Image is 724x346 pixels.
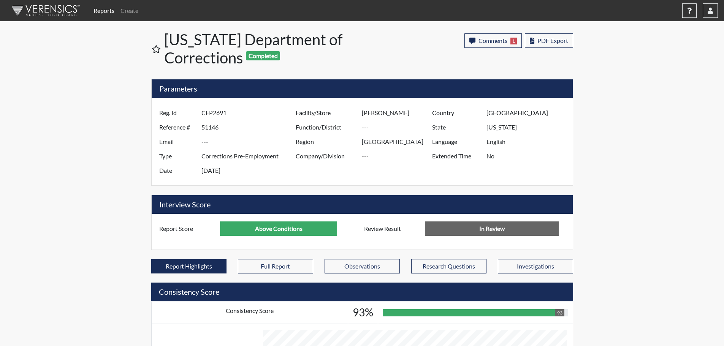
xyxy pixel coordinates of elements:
input: --- [486,120,570,134]
input: --- [201,163,298,178]
span: PDF Export [537,37,568,44]
input: --- [201,106,298,120]
label: Date [154,163,201,178]
label: Extended Time [426,149,486,163]
label: Language [426,134,486,149]
h1: [US_STATE] Department of Corrections [164,30,363,67]
a: Reports [90,3,117,18]
label: Company/Division [290,149,362,163]
button: Investigations [498,259,573,273]
button: PDF Export [525,33,573,48]
label: Region [290,134,362,149]
td: Consistency Score [151,302,348,324]
h5: Interview Score [152,195,573,214]
input: --- [201,134,298,149]
h5: Consistency Score [151,283,573,301]
button: Full Report [238,259,313,273]
label: Country [426,106,486,120]
a: Create [117,3,141,18]
h3: 93% [353,306,373,319]
input: --- [201,149,298,163]
span: Completed [246,51,280,60]
label: Report Score [154,221,220,236]
button: Research Questions [411,259,486,273]
label: Email [154,134,201,149]
h5: Parameters [152,79,573,98]
label: Type [154,149,201,163]
input: --- [486,106,570,120]
label: Reference # [154,120,201,134]
button: Observations [325,259,400,273]
label: Facility/Store [290,106,362,120]
span: Comments [478,37,507,44]
label: Review Result [358,221,425,236]
input: --- [362,106,434,120]
input: No Decision [425,221,559,236]
label: Reg. Id [154,106,201,120]
label: State [426,120,486,134]
span: 1 [510,38,517,44]
input: --- [486,149,570,163]
label: Function/District [290,120,362,134]
button: Comments1 [464,33,522,48]
div: 93 [555,309,564,316]
input: --- [362,149,434,163]
input: --- [362,120,434,134]
button: Report Highlights [151,259,227,273]
input: --- [362,134,434,149]
input: --- [486,134,570,149]
input: --- [220,221,337,236]
input: --- [201,120,298,134]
